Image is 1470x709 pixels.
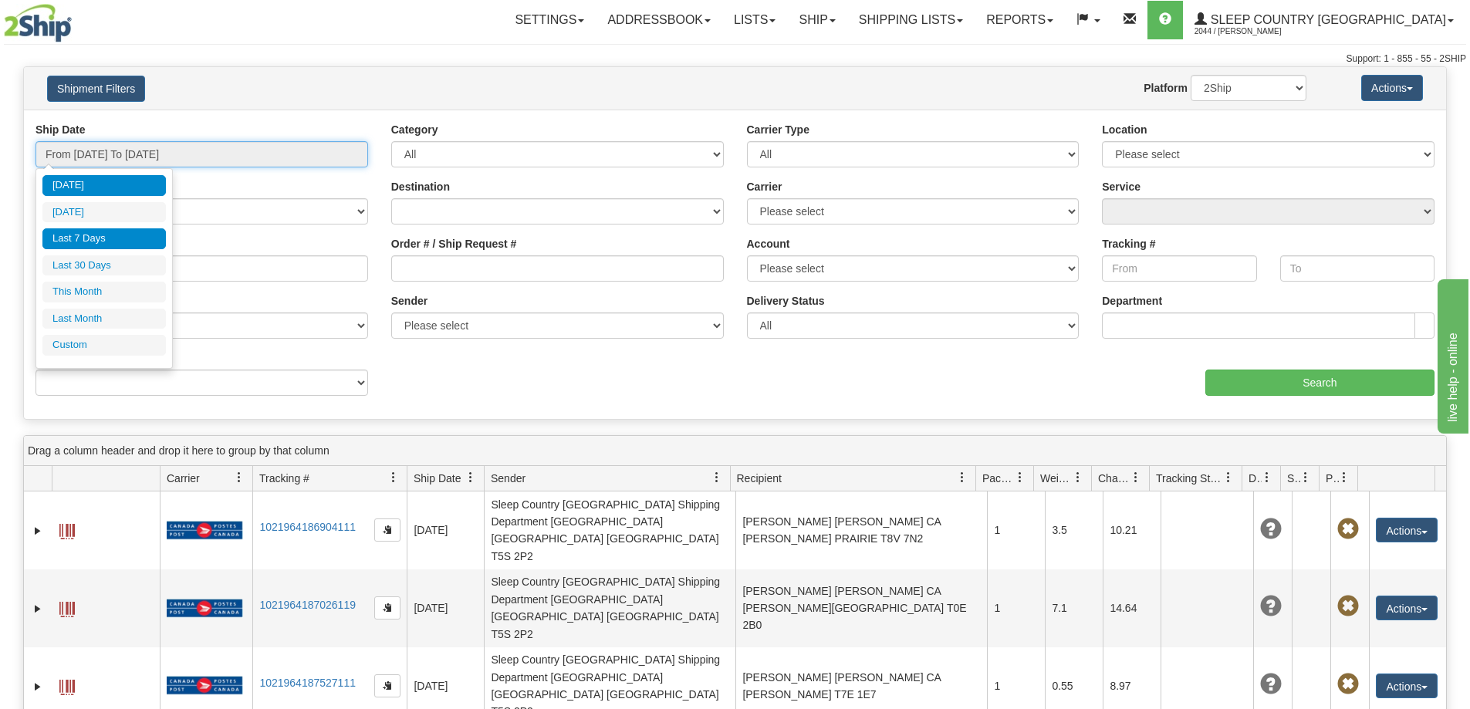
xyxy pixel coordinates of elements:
[391,122,438,137] label: Category
[1045,569,1103,647] td: 7.1
[4,4,72,42] img: logo2044.jpg
[1205,370,1435,396] input: Search
[1102,293,1162,309] label: Department
[1183,1,1465,39] a: Sleep Country [GEOGRAPHIC_DATA] 2044 / [PERSON_NAME]
[1102,236,1155,252] label: Tracking #
[374,674,400,697] button: Copy to clipboard
[259,471,309,486] span: Tracking #
[42,228,166,249] li: Last 7 Days
[42,175,166,196] li: [DATE]
[484,491,735,569] td: Sleep Country [GEOGRAPHIC_DATA] Shipping Department [GEOGRAPHIC_DATA] [GEOGRAPHIC_DATA] [GEOGRAPH...
[1260,674,1282,695] span: Unknown
[167,471,200,486] span: Carrier
[167,599,242,618] img: 20 - Canada Post
[1361,75,1423,101] button: Actions
[35,122,86,137] label: Ship Date
[1144,80,1188,96] label: Platform
[1249,471,1262,486] span: Delivery Status
[722,1,787,39] a: Lists
[735,491,987,569] td: [PERSON_NAME] [PERSON_NAME] CA [PERSON_NAME] PRAIRIE T8V 7N2
[1337,518,1359,540] span: Pickup Not Assigned
[1098,471,1130,486] span: Charge
[1156,471,1223,486] span: Tracking Status
[1102,122,1147,137] label: Location
[1280,255,1435,282] input: To
[1040,471,1073,486] span: Weight
[391,179,450,194] label: Destination
[259,599,356,611] a: 1021964187026119
[42,202,166,223] li: [DATE]
[1065,464,1091,491] a: Weight filter column settings
[1376,518,1438,542] button: Actions
[1287,471,1300,486] span: Shipment Issues
[1326,471,1339,486] span: Pickup Status
[42,282,166,302] li: This Month
[59,517,75,542] a: Label
[1337,596,1359,617] span: Pickup Not Assigned
[42,335,166,356] li: Custom
[1007,464,1033,491] a: Packages filter column settings
[949,464,975,491] a: Recipient filter column settings
[42,309,166,329] li: Last Month
[407,569,484,647] td: [DATE]
[1254,464,1280,491] a: Delivery Status filter column settings
[787,1,847,39] a: Ship
[167,676,242,695] img: 20 - Canada Post
[1123,464,1149,491] a: Charge filter column settings
[391,236,517,252] label: Order # / Ship Request #
[1376,596,1438,620] button: Actions
[1195,24,1310,39] span: 2044 / [PERSON_NAME]
[226,464,252,491] a: Carrier filter column settings
[737,471,782,486] span: Recipient
[1103,569,1161,647] td: 14.64
[975,1,1065,39] a: Reports
[1435,275,1468,433] iframe: chat widget
[1045,491,1103,569] td: 3.5
[747,293,825,309] label: Delivery Status
[12,9,143,28] div: live help - online
[491,471,525,486] span: Sender
[987,491,1045,569] td: 1
[458,464,484,491] a: Ship Date filter column settings
[374,518,400,542] button: Copy to clipboard
[847,1,975,39] a: Shipping lists
[59,673,75,697] a: Label
[747,122,809,137] label: Carrier Type
[1260,518,1282,540] span: Unknown
[4,52,1466,66] div: Support: 1 - 855 - 55 - 2SHIP
[747,236,790,252] label: Account
[704,464,730,491] a: Sender filter column settings
[735,569,987,647] td: [PERSON_NAME] [PERSON_NAME] CA [PERSON_NAME][GEOGRAPHIC_DATA] T0E 2B0
[1293,464,1319,491] a: Shipment Issues filter column settings
[503,1,596,39] a: Settings
[414,471,461,486] span: Ship Date
[24,436,1446,466] div: grid grouping header
[484,569,735,647] td: Sleep Country [GEOGRAPHIC_DATA] Shipping Department [GEOGRAPHIC_DATA] [GEOGRAPHIC_DATA] [GEOGRAPH...
[747,179,782,194] label: Carrier
[1260,596,1282,617] span: Unknown
[1331,464,1357,491] a: Pickup Status filter column settings
[987,569,1045,647] td: 1
[380,464,407,491] a: Tracking # filter column settings
[1215,464,1242,491] a: Tracking Status filter column settings
[391,293,427,309] label: Sender
[1376,674,1438,698] button: Actions
[407,491,484,569] td: [DATE]
[1102,179,1141,194] label: Service
[167,521,242,540] img: 20 - Canada Post
[47,76,145,102] button: Shipment Filters
[30,601,46,616] a: Expand
[1207,13,1446,26] span: Sleep Country [GEOGRAPHIC_DATA]
[59,595,75,620] a: Label
[30,679,46,694] a: Expand
[982,471,1015,486] span: Packages
[1337,674,1359,695] span: Pickup Not Assigned
[1103,491,1161,569] td: 10.21
[259,521,356,533] a: 1021964186904111
[374,596,400,620] button: Copy to clipboard
[596,1,722,39] a: Addressbook
[259,677,356,689] a: 1021964187527111
[42,255,166,276] li: Last 30 Days
[30,523,46,539] a: Expand
[1102,255,1256,282] input: From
